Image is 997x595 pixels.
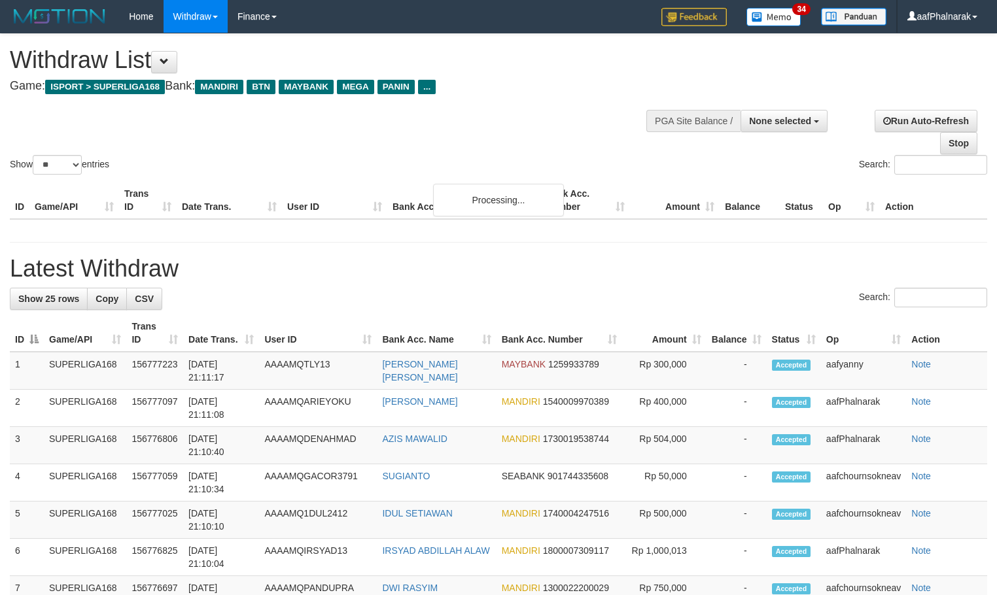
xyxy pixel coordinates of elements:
img: Button%20Memo.svg [746,8,801,26]
th: Action [906,314,987,352]
a: Run Auto-Refresh [875,110,977,132]
span: MANDIRI [502,583,540,593]
td: AAAAMQIRSYAD13 [259,539,377,576]
a: [PERSON_NAME] [382,396,457,407]
td: aafchournsokneav [821,464,906,501]
span: MANDIRI [195,80,243,94]
img: panduan.png [821,8,886,25]
a: [PERSON_NAME] [PERSON_NAME] [382,359,457,382]
td: 6 [10,539,44,576]
span: MAYBANK [279,80,334,94]
th: Game/API: activate to sort column ascending [44,314,126,352]
label: Show entries [10,155,109,175]
a: CSV [126,288,162,310]
label: Search: [859,288,987,307]
span: Accepted [772,583,811,594]
th: Game/API [29,182,119,219]
th: Op: activate to sort column ascending [821,314,906,352]
th: Bank Acc. Number [540,182,630,219]
td: 156777097 [126,390,183,427]
span: BTN [247,80,275,94]
div: Processing... [433,184,564,216]
td: SUPERLIGA168 [44,539,126,576]
span: Copy 1800007309117 to clipboard [543,545,609,556]
td: aafPhalnarak [821,539,906,576]
span: SEABANK [502,471,545,481]
span: Accepted [772,434,811,445]
td: 1 [10,352,44,390]
span: MAYBANK [502,359,546,369]
td: 156777059 [126,464,183,501]
td: 156777223 [126,352,183,390]
td: aafPhalnarak [821,390,906,427]
a: Note [911,508,931,518]
th: Trans ID [119,182,177,219]
input: Search: [894,288,987,307]
td: - [707,539,767,576]
label: Search: [859,155,987,175]
th: ID: activate to sort column descending [10,314,44,352]
a: Note [911,433,931,444]
td: Rp 500,000 [622,501,707,539]
td: AAAAMQTLY13 [259,352,377,390]
th: User ID: activate to sort column ascending [259,314,377,352]
td: aafyanny [821,352,906,390]
a: IDUL SETIAWAN [382,508,452,518]
td: SUPERLIGA168 [44,427,126,464]
span: CSV [135,294,154,304]
h1: Latest Withdraw [10,256,987,282]
td: aafPhalnarak [821,427,906,464]
span: MANDIRI [502,396,540,407]
th: Amount [630,182,720,219]
span: MANDIRI [502,508,540,518]
td: - [707,464,767,501]
th: Date Trans. [177,182,282,219]
th: Bank Acc. Name: activate to sort column ascending [377,314,496,352]
input: Search: [894,155,987,175]
td: - [707,427,767,464]
span: Copy 1259933789 to clipboard [548,359,599,369]
a: AZIS MAWALID [382,433,447,444]
td: [DATE] 21:10:04 [183,539,259,576]
td: 3 [10,427,44,464]
span: None selected [749,116,811,126]
a: Note [911,583,931,593]
td: AAAAMQGACOR3791 [259,464,377,501]
button: None selected [741,110,828,132]
a: Note [911,396,931,407]
span: MEGA [337,80,374,94]
h4: Game: Bank: [10,80,652,93]
td: - [707,390,767,427]
a: IRSYAD ABDILLAH ALAW [382,545,489,556]
span: Accepted [772,471,811,483]
a: Copy [87,288,127,310]
a: Stop [940,132,977,154]
span: Accepted [772,509,811,520]
th: Balance [720,182,780,219]
td: [DATE] 21:10:34 [183,464,259,501]
a: DWI RASYIM [382,583,438,593]
a: Note [911,471,931,481]
td: SUPERLIGA168 [44,501,126,539]
span: Copy 1740004247516 to clipboard [543,508,609,518]
th: Status [780,182,823,219]
td: AAAAMQDENAHMAD [259,427,377,464]
th: Op [823,182,880,219]
td: [DATE] 21:10:10 [183,501,259,539]
span: ISPORT > SUPERLIGA168 [45,80,165,94]
img: Feedback.jpg [661,8,727,26]
th: Action [880,182,987,219]
span: Copy 1540009970389 to clipboard [543,396,609,407]
td: 156776806 [126,427,183,464]
th: Amount: activate to sort column ascending [622,314,707,352]
th: Bank Acc. Name [387,182,540,219]
img: MOTION_logo.png [10,7,109,26]
h1: Withdraw List [10,47,652,73]
td: Rp 400,000 [622,390,707,427]
select: Showentries [33,155,82,175]
span: Copy [96,294,118,304]
td: [DATE] 21:11:17 [183,352,259,390]
td: 156776825 [126,539,183,576]
td: 5 [10,501,44,539]
th: User ID [282,182,387,219]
